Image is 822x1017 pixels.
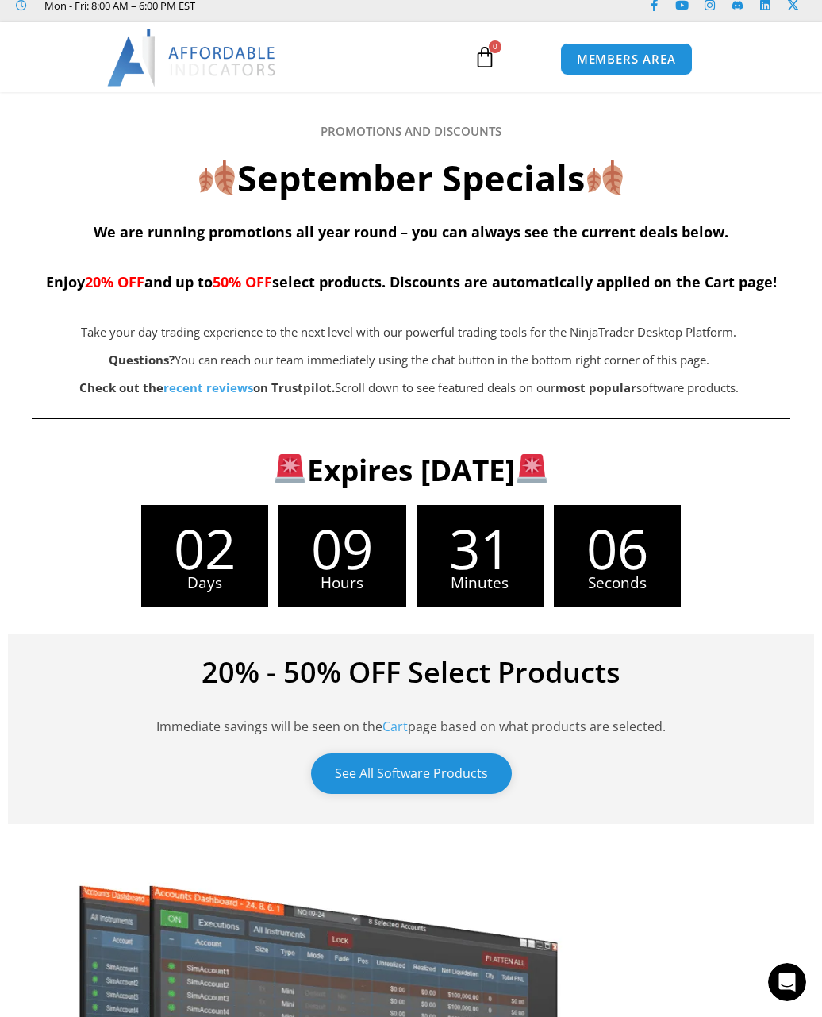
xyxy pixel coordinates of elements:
span: 50% OFF [213,272,272,291]
p: You can reach our team immediately using the chat button in the bottom right corner of this page. [32,349,786,372]
h6: PROMOTIONS AND DISCOUNTS [32,124,790,139]
img: 🚨 [275,454,305,483]
img: 🍂 [199,160,235,195]
b: most popular [555,379,636,395]
p: Immediate savings will be seen on the page based on what products are selected. [32,695,790,738]
h3: Expires [DATE] [8,451,814,489]
p: Scroll down to see featured deals on our software products. [32,377,786,399]
img: 🍂 [587,160,623,195]
iframe: Intercom live chat [768,963,806,1001]
span: Take your day trading experience to the next level with our powerful trading tools for the NinjaT... [81,324,736,340]
a: 0 [450,34,520,80]
strong: Check out the on Trustpilot. [79,379,335,395]
a: See All Software Products [311,753,512,794]
span: Hours [278,576,405,591]
img: 🚨 [517,454,547,483]
span: MEMBERS AREA [577,53,676,65]
img: LogoAI | Affordable Indicators – NinjaTrader [107,29,278,86]
span: 0 [489,40,501,53]
strong: Questions? [109,352,175,368]
span: 09 [278,521,405,576]
span: Days [141,576,268,591]
span: Minutes [417,576,544,591]
a: MEMBERS AREA [560,43,693,75]
h2: September Specials [32,155,790,202]
span: 31 [417,521,544,576]
a: Cart [382,718,408,735]
span: 06 [554,521,681,576]
span: Seconds [554,576,681,591]
span: Enjoy and up to select products. Discounts are automatically applied on the Cart page! [46,272,777,291]
span: We are running promotions all year round – you can always see the current deals below. [94,222,728,241]
span: 20% OFF [85,272,144,291]
span: 02 [141,521,268,576]
a: recent reviews [163,379,253,395]
h4: 20% - 50% OFF Select Products [32,658,790,687]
